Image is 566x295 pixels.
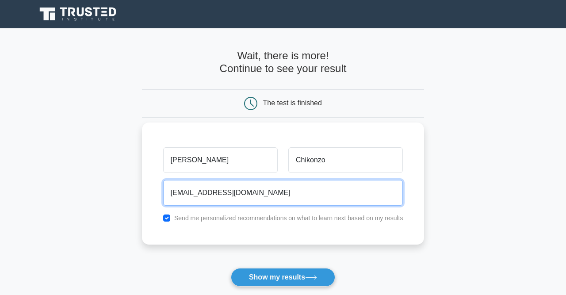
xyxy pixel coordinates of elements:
button: Show my results [231,268,335,287]
input: First name [163,147,278,173]
input: Last name [288,147,403,173]
h4: Wait, there is more! Continue to see your result [142,50,424,75]
div: The test is finished [263,99,322,107]
input: Email [163,180,403,206]
label: Send me personalized recommendations on what to learn next based on my results [174,215,403,222]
